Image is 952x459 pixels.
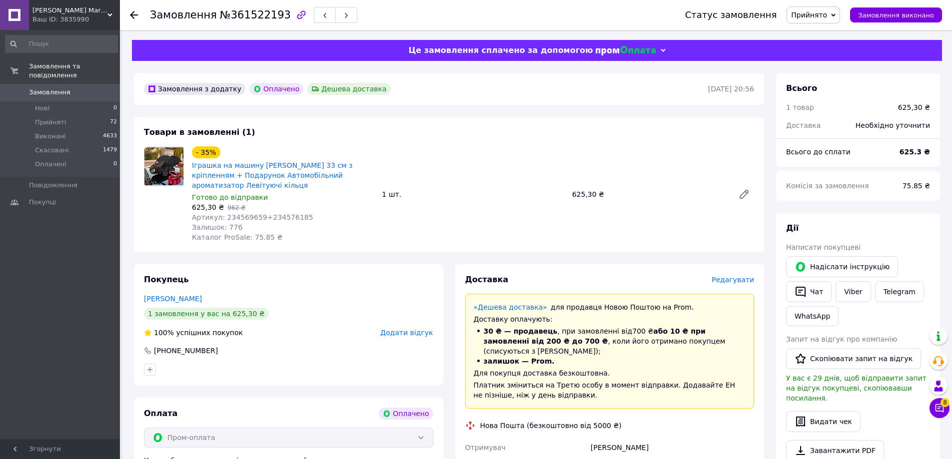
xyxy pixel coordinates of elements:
a: Viber [836,281,871,302]
span: Артикул: 234569659+234576185 [192,213,313,221]
div: Оплачено [249,83,303,95]
span: Каталог ProSale: 75.85 ₴ [192,233,282,241]
span: Скасовані [35,146,69,155]
span: Прийняті [35,118,66,127]
span: 72 [110,118,117,127]
span: 0 [113,160,117,169]
div: успішних покупок [144,328,243,338]
span: 625,30 ₴ [192,203,224,211]
img: evopay logo [596,46,656,55]
button: Надіслати інструкцію [786,256,898,277]
span: Оплата [144,409,177,418]
a: Іграшка на машину [PERSON_NAME] 33 см з кріпленням + Подарунок Автомобільний ароматизатор Левітую... [192,161,353,189]
div: 1 замовлення у вас на 625,30 ₴ [144,308,269,320]
span: Замовлення [29,88,70,97]
span: Виконані [35,132,66,141]
div: 625,30 ₴ [568,187,730,201]
div: Дешева доставка [307,83,390,95]
span: Нові [35,104,49,113]
time: [DATE] 20:56 [708,85,754,93]
div: [PHONE_NUMBER] [153,346,219,356]
span: Mona Liza Market [32,6,107,15]
span: Готово до відправки [192,193,268,201]
span: 100% [154,329,174,337]
span: Оплачені [35,160,66,169]
span: Всього [786,83,817,93]
button: Чат [786,281,832,302]
a: Редагувати [734,184,754,204]
span: 0 [113,104,117,113]
div: 625,30 ₴ [898,102,930,112]
img: Іграшка на машину Дракон Беззубик 33 см з кріпленням + Подарунок Автомобільний ароматизатор Левіт... [144,147,183,185]
div: Замовлення з додатку [144,83,245,95]
span: Дії [786,223,799,233]
a: WhatsApp [786,306,839,326]
a: Telegram [875,281,924,302]
span: Додати відгук [380,329,433,337]
span: Отримувач [465,444,506,452]
div: Статус замовлення [685,10,777,20]
span: №361522193 [220,9,291,21]
span: Товари в замовленні (1) [144,127,255,137]
div: Повернутися назад [130,10,138,20]
div: Платник зміниться на Третю особу в момент відправки. Додавайте ЕН не пізніше, ніж у день відправки. [474,380,746,400]
b: 625.3 ₴ [900,148,930,156]
span: Покупці [29,198,56,207]
div: Доставку оплачують: [474,314,746,324]
span: 8 [941,398,950,407]
span: Замовлення [150,9,217,21]
span: Це замовлення сплачено за допомогою [408,45,593,55]
div: [PERSON_NAME] [589,439,756,457]
a: [PERSON_NAME] [144,295,202,303]
span: Замовлення та повідомлення [29,62,120,80]
span: залишок — Prom. [484,357,555,365]
span: Доставка [786,121,821,129]
span: Прийнято [791,11,827,19]
span: Покупець [144,275,189,284]
div: для продавця Новою Поштою на Prom. [474,302,746,312]
span: 1 товар [786,103,814,111]
li: , при замовленні від 700 ₴ , коли його отримано покупцем (списуються з [PERSON_NAME]); [474,326,746,356]
div: Для покупця доставка безкоштовна. [474,368,746,378]
span: 1479 [103,146,117,155]
div: 1 шт. [378,187,568,201]
span: Запит на відгук про компанію [786,335,897,343]
div: Оплачено [379,408,433,420]
div: Ваш ID: 3835990 [32,15,120,24]
span: Написати покупцеві [786,243,861,251]
button: Видати чек [786,411,861,432]
button: Замовлення виконано [850,7,942,22]
input: Пошук [5,35,118,53]
span: Комісія за замовлення [786,182,869,190]
span: 962 ₴ [227,204,245,211]
span: Замовлення виконано [858,11,934,19]
span: 75.85 ₴ [903,182,930,190]
div: - 35% [192,146,220,158]
button: Чат з покупцем8 [930,398,950,418]
span: Залишок: 776 [192,223,242,231]
span: Повідомлення [29,181,77,190]
div: Необхідно уточнити [850,114,936,136]
span: 30 ₴ — продавець [484,327,558,335]
span: 4633 [103,132,117,141]
span: Доставка [465,275,509,284]
span: У вас є 29 днів, щоб відправити запит на відгук покупцеві, скопіювавши посилання. [786,374,927,402]
div: Нова Пошта (безкоштовно від 5000 ₴) [478,421,624,431]
span: Всього до сплати [786,148,851,156]
span: Редагувати [712,276,754,284]
button: Скопіювати запит на відгук [786,348,921,369]
a: «Дешева доставка» [474,303,547,311]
